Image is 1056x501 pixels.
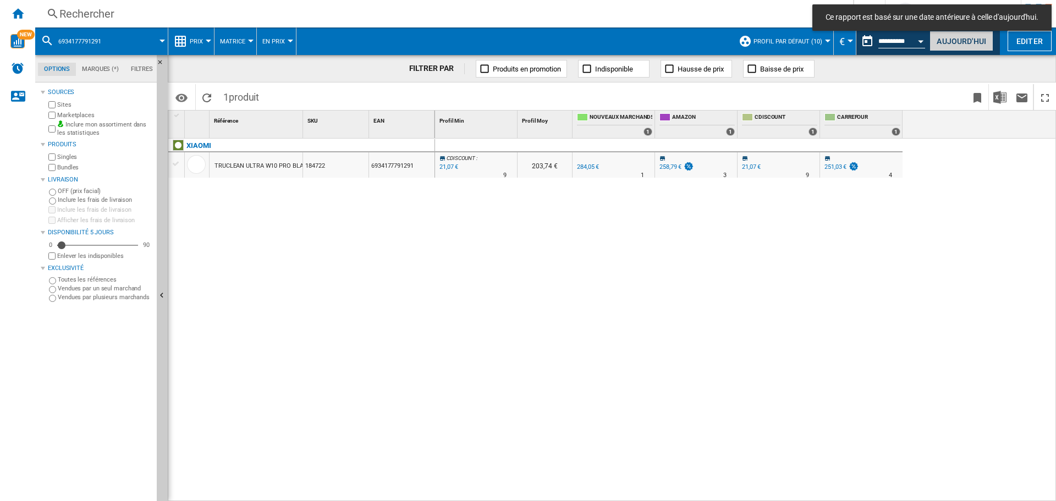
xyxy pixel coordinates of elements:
[930,31,993,51] button: Aujourd'hui
[190,38,203,45] span: Prix
[726,128,735,136] div: 1 offers sold by AMAZON
[186,139,211,152] div: Cliquez pour filtrer sur cette marque
[262,38,285,45] span: En Prix
[57,111,152,119] label: Marketplaces
[58,38,101,45] span: 6934177791291
[578,60,650,78] button: Indisponible
[966,84,988,110] button: Créer un favoris
[911,30,931,49] button: Open calendar
[218,84,265,107] span: 1
[409,63,465,74] div: FILTRER PAR
[993,91,1007,104] img: excel-24x24.png
[48,140,152,149] div: Produits
[739,27,828,55] div: Profil par défaut (10)
[305,111,369,128] div: Sort None
[48,206,56,213] input: Inclure les frais de livraison
[834,27,856,55] md-menu: Currency
[57,240,138,251] md-slider: Disponibilité
[49,286,56,293] input: Vendues par un seul marchand
[57,163,152,172] label: Bundles
[369,152,435,178] div: 6934177791291
[46,241,55,249] div: 0
[575,162,599,173] div: 284,05 €
[229,91,259,103] span: produit
[174,27,208,55] div: Prix
[212,111,302,128] div: Sort None
[157,55,170,75] button: Masquer
[437,111,517,128] div: Sort None
[575,111,654,138] div: NOUVEAUX MARCHANDS 1 offers sold by NOUVEAUX MARCHANDS
[678,65,724,73] span: Hausse de prix
[57,120,152,137] label: Inclure mon assortiment dans les statistiques
[57,206,152,214] label: Inclure les frais de livraison
[170,87,193,107] button: Options
[643,128,652,136] div: 1 offers sold by NOUVEAUX MARCHANDS
[522,118,548,124] span: Profil Moy
[212,111,302,128] div: Référence Sort None
[307,118,318,124] span: SKU
[48,122,56,136] input: Inclure mon assortiment dans les statistiques
[755,113,817,123] span: CDISCOUNT
[754,27,828,55] button: Profil par défaut (10)
[58,276,152,284] label: Toutes les références
[49,197,56,205] input: Inclure les frais de livraison
[438,162,458,173] div: Mise à jour : mercredi 24 septembre 2025 02:00
[11,62,24,75] img: alerts-logo.svg
[476,155,477,161] span: :
[196,84,218,110] button: Recharger
[659,163,681,170] div: 258,79 €
[57,252,152,260] label: Enlever les indisponibles
[657,111,737,138] div: AMAZON 1 offers sold by AMAZON
[743,60,815,78] button: Baisse de prix
[520,111,572,128] div: Sort None
[48,228,152,237] div: Disponibilité 5 Jours
[371,111,435,128] div: Sort None
[754,38,822,45] span: Profil par défaut (10)
[520,111,572,128] div: Profil Moy Sort None
[190,27,208,55] button: Prix
[48,112,56,119] input: Marketplaces
[740,111,820,138] div: CDISCOUNT 1 offers sold by CDISCOUNT
[577,163,599,170] div: 284,05 €
[371,111,435,128] div: EAN Sort None
[58,293,152,301] label: Vendues par plusieurs marchands
[373,118,384,124] span: EAN
[839,27,850,55] button: €
[187,111,209,128] div: Sort None
[262,27,290,55] button: En Prix
[57,101,152,109] label: Sites
[503,170,507,181] div: Délai de livraison : 9 jours
[48,175,152,184] div: Livraison
[220,27,251,55] button: Matrice
[215,153,311,179] div: TRUCLEAN ULTRA W10 PRO BLANC
[17,30,35,40] span: NEW
[125,63,159,76] md-tab-item: Filtres
[658,162,694,173] div: 258,79 €
[48,88,152,97] div: Sources
[10,34,25,48] img: wise-card.svg
[1011,84,1033,110] button: Envoyer ce rapport par email
[590,113,652,123] span: NOUVEAUX MARCHANDS
[476,60,567,78] button: Produits en promotion
[989,84,1011,110] button: Télécharger au format Excel
[48,101,56,108] input: Sites
[518,152,572,178] div: 203,74 €
[48,252,56,260] input: Afficher les frais de livraison
[595,65,633,73] span: Indisponible
[823,162,859,173] div: 251,03 €
[856,30,878,52] button: md-calendar
[49,295,56,302] input: Vendues par plusieurs marchands
[837,113,900,123] span: CARREFOUR
[641,170,644,181] div: Délai de livraison : 1 jour
[58,187,152,195] label: OFF (prix facial)
[437,111,517,128] div: Profil Min Sort None
[49,277,56,284] input: Toutes les références
[48,153,56,161] input: Singles
[822,111,903,138] div: CARREFOUR 1 offers sold by CARREFOUR
[824,163,846,170] div: 251,03 €
[760,65,804,73] span: Baisse de prix
[58,196,152,204] label: Inclure les frais de livraison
